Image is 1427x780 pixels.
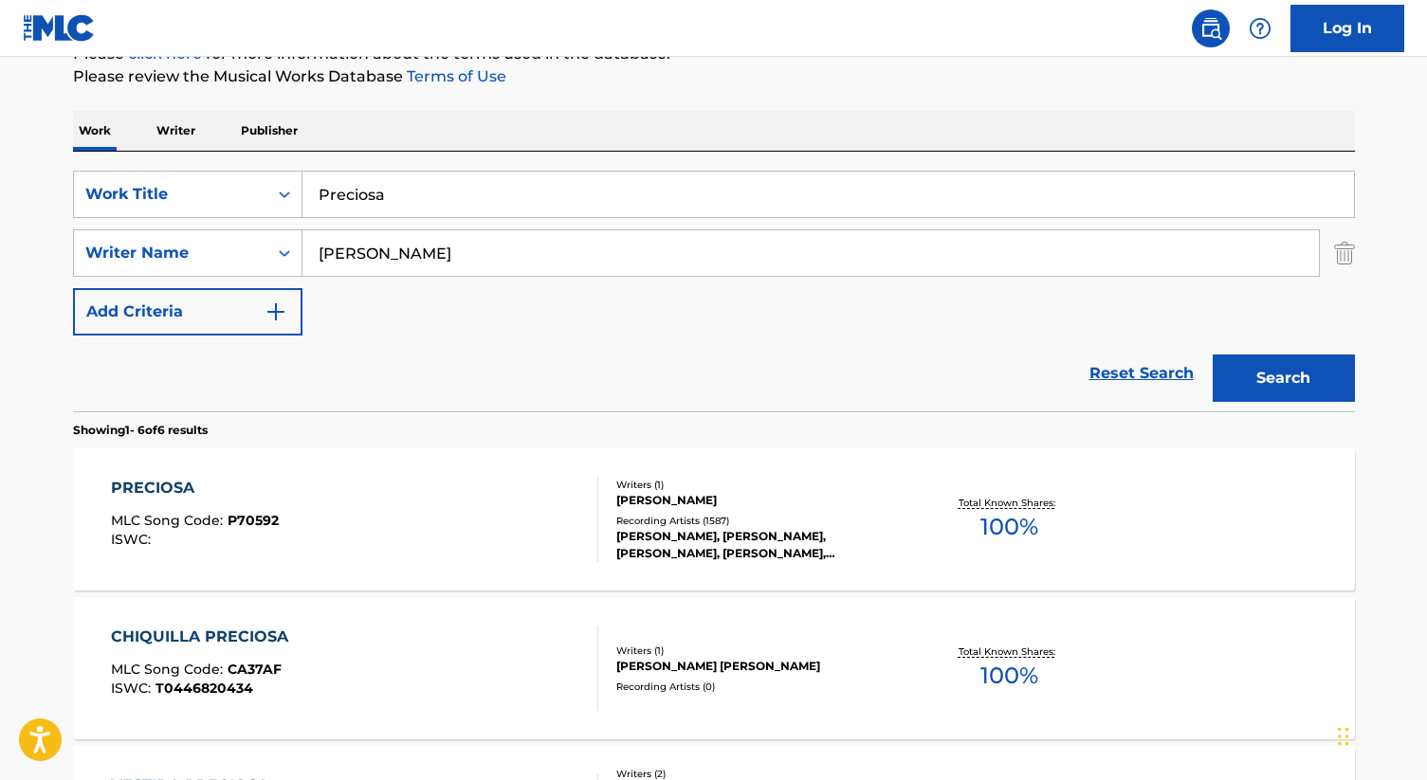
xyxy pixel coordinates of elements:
span: CA37AF [228,661,282,678]
div: Drag [1338,708,1349,765]
a: Log In [1290,5,1404,52]
div: CHIQUILLA PRECIOSA [111,626,298,648]
div: Writer Name [85,242,256,264]
span: ISWC : [111,531,156,548]
span: 100 % [980,659,1038,693]
a: PRECIOSAMLC Song Code:P70592ISWC:Writers (1)[PERSON_NAME]Recording Artists (1587)[PERSON_NAME], [... [73,448,1355,590]
p: Total Known Shares: [959,644,1060,659]
span: P70592 [228,512,279,529]
img: search [1199,17,1222,40]
div: Work Title [85,183,256,206]
div: PRECIOSA [111,477,279,499]
a: CHIQUILLA PRECIOSAMLC Song Code:CA37AFISWC:T0446820434Writers (1)[PERSON_NAME] [PERSON_NAME]Recor... [73,597,1355,739]
a: Terms of Use [403,67,506,85]
div: [PERSON_NAME] [PERSON_NAME] [616,658,903,675]
p: Writer [151,111,201,151]
p: Please review the Musical Works Database [73,65,1355,88]
iframe: Chat Widget [1332,689,1427,780]
div: Writers ( 1 ) [616,478,903,492]
span: 100 % [980,510,1038,544]
img: Delete Criterion [1334,229,1355,277]
img: 9d2ae6d4665cec9f34b9.svg [265,300,287,323]
button: Add Criteria [73,288,302,336]
span: ISWC : [111,680,156,697]
div: [PERSON_NAME], [PERSON_NAME], [PERSON_NAME], [PERSON_NAME], [PERSON_NAME], [PERSON_NAME] [616,528,903,562]
button: Search [1213,354,1355,402]
p: Publisher [235,111,303,151]
a: Reset Search [1080,353,1203,394]
span: T0446820434 [156,680,253,697]
a: Public Search [1192,9,1230,47]
p: Work [73,111,117,151]
p: Showing 1 - 6 of 6 results [73,422,208,439]
div: Help [1241,9,1279,47]
div: Writers ( 1 ) [616,644,903,658]
img: MLC Logo [23,14,96,42]
span: MLC Song Code : [111,512,228,529]
div: Recording Artists ( 1587 ) [616,514,903,528]
div: Recording Artists ( 0 ) [616,680,903,694]
form: Search Form [73,171,1355,411]
div: [PERSON_NAME] [616,492,903,509]
p: Total Known Shares: [959,496,1060,510]
span: MLC Song Code : [111,661,228,678]
img: help [1249,17,1271,40]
